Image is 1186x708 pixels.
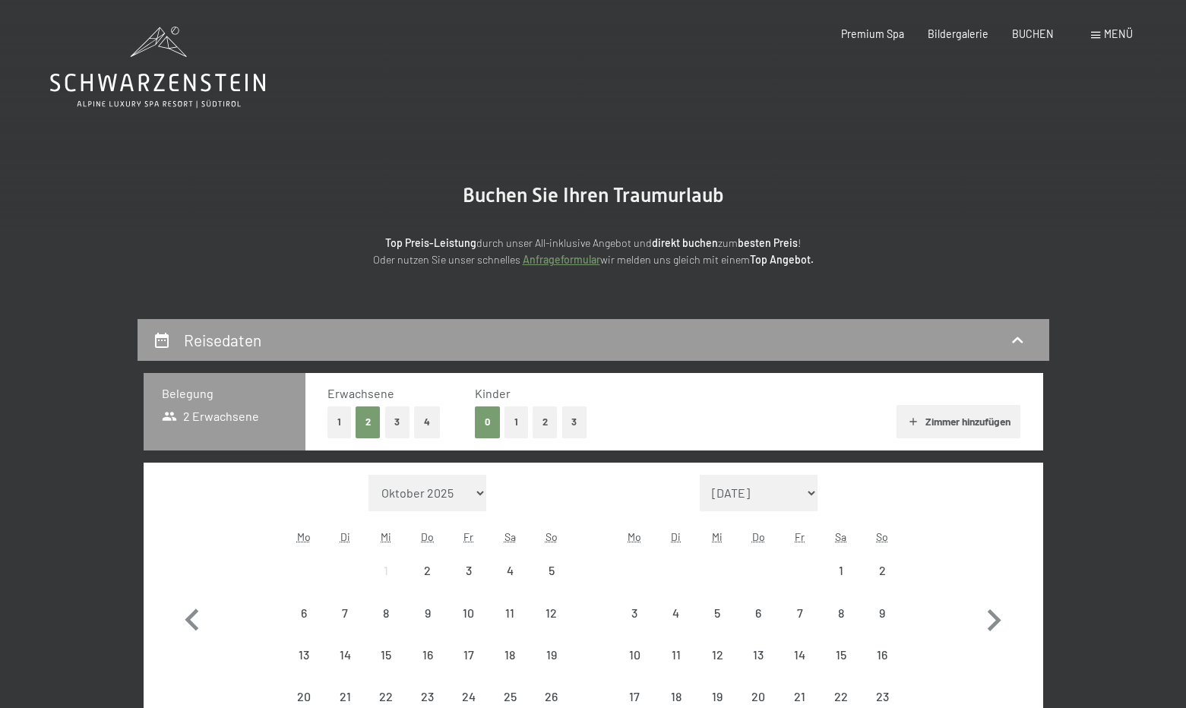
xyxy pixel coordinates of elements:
div: Wed Nov 12 2025 [697,634,738,675]
div: 4 [491,564,529,602]
div: 17 [450,649,488,687]
div: Tue Nov 11 2025 [656,634,697,675]
div: Anreise nicht möglich [407,634,448,675]
button: 2 [533,406,558,438]
div: 18 [491,649,529,687]
span: Erwachsene [327,386,394,400]
div: Sun Oct 12 2025 [530,593,571,634]
div: Fri Oct 03 2025 [448,550,489,591]
div: Anreise nicht möglich [324,593,365,634]
div: Wed Nov 05 2025 [697,593,738,634]
span: Menü [1104,27,1133,40]
div: Thu Nov 13 2025 [738,634,779,675]
div: 5 [698,607,736,645]
div: 10 [450,607,488,645]
div: Mon Nov 03 2025 [614,593,655,634]
div: Sun Oct 05 2025 [530,550,571,591]
button: 0 [475,406,500,438]
div: Thu Oct 16 2025 [407,634,448,675]
div: Sun Nov 16 2025 [862,634,903,675]
div: Wed Oct 01 2025 [365,550,406,591]
strong: besten Preis [738,236,798,249]
abbr: Dienstag [340,530,350,543]
div: 1 [822,564,860,602]
div: 5 [532,564,570,602]
button: 3 [562,406,587,438]
div: Anreise nicht möglich [448,550,489,591]
div: Anreise nicht möglich [489,593,530,634]
button: 1 [504,406,528,438]
div: 9 [409,607,447,645]
abbr: Mittwoch [712,530,723,543]
div: Tue Nov 04 2025 [656,593,697,634]
div: Anreise nicht möglich [738,634,779,675]
div: Mon Nov 10 2025 [614,634,655,675]
div: Anreise nicht möglich [283,634,324,675]
div: 8 [822,607,860,645]
div: Anreise nicht möglich [283,593,324,634]
div: Anreise nicht möglich [530,634,571,675]
div: 12 [698,649,736,687]
abbr: Mittwoch [381,530,391,543]
strong: Top Preis-Leistung [385,236,476,249]
div: Thu Nov 06 2025 [738,593,779,634]
div: 8 [367,607,405,645]
div: 6 [285,607,323,645]
abbr: Freitag [463,530,473,543]
div: 7 [326,607,364,645]
div: Sat Oct 04 2025 [489,550,530,591]
div: Fri Oct 10 2025 [448,593,489,634]
abbr: Freitag [795,530,805,543]
div: Anreise nicht möglich [862,634,903,675]
div: Fri Nov 07 2025 [779,593,820,634]
div: Anreise nicht möglich [407,550,448,591]
div: 11 [657,649,695,687]
div: Fri Oct 17 2025 [448,634,489,675]
div: 1 [367,564,405,602]
div: 11 [491,607,529,645]
div: Anreise nicht möglich [862,550,903,591]
button: 4 [414,406,440,438]
div: Anreise nicht möglich [821,550,862,591]
div: Anreise nicht möglich [656,634,697,675]
div: Anreise nicht möglich [779,634,820,675]
div: Anreise nicht möglich [614,593,655,634]
div: Anreise nicht möglich [821,634,862,675]
div: Anreise nicht möglich [365,634,406,675]
div: 3 [615,607,653,645]
div: Sat Nov 01 2025 [821,550,862,591]
div: 4 [657,607,695,645]
div: 14 [326,649,364,687]
div: Anreise nicht möglich [407,593,448,634]
abbr: Montag [297,530,311,543]
a: Bildergalerie [928,27,988,40]
div: 10 [615,649,653,687]
div: 7 [780,607,818,645]
div: Tue Oct 14 2025 [324,634,365,675]
div: Anreise nicht möglich [365,550,406,591]
div: 2 [409,564,447,602]
abbr: Samstag [504,530,516,543]
div: 2 [863,564,901,602]
div: 15 [822,649,860,687]
a: Premium Spa [841,27,904,40]
span: Buchen Sie Ihren Traumurlaub [463,184,724,207]
div: 13 [285,649,323,687]
abbr: Dienstag [671,530,681,543]
div: 16 [409,649,447,687]
div: Sun Oct 19 2025 [530,634,571,675]
div: 16 [863,649,901,687]
a: BUCHEN [1012,27,1054,40]
button: 1 [327,406,351,438]
strong: direkt buchen [652,236,718,249]
div: Tue Oct 07 2025 [324,593,365,634]
div: Anreise nicht möglich [530,593,571,634]
div: 14 [780,649,818,687]
div: Anreise nicht möglich [697,634,738,675]
div: Fri Nov 14 2025 [779,634,820,675]
p: durch unser All-inklusive Angebot und zum ! Oder nutzen Sie unser schnelles wir melden uns gleich... [259,235,928,269]
span: Kinder [475,386,511,400]
div: 3 [450,564,488,602]
a: Anfrageformular [523,253,600,266]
